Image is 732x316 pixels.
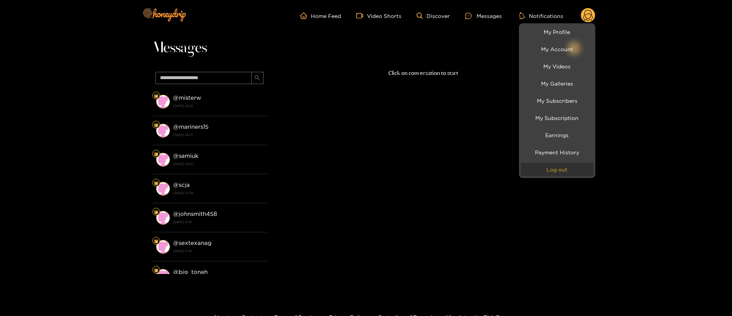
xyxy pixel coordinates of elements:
a: My Profile [521,25,593,39]
a: Payment History [521,146,593,159]
a: My Subscription [521,111,593,125]
a: My Account [521,42,593,56]
a: My Galleries [521,77,593,90]
button: Log out [521,163,593,176]
a: My Subscribers [521,94,593,107]
a: My Videos [521,60,593,73]
a: Earnings [521,128,593,142]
